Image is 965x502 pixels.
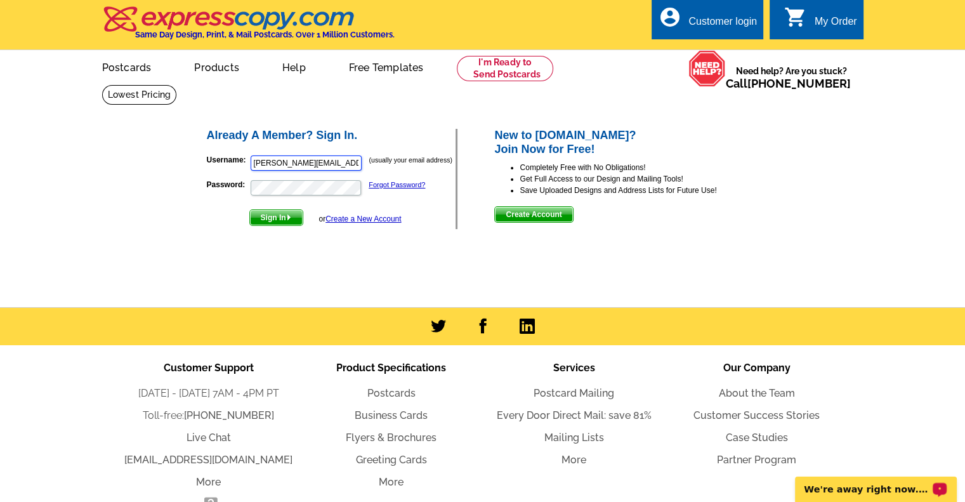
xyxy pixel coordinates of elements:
img: help [688,50,726,87]
span: Product Specifications [336,362,446,374]
a: Partner Program [717,454,796,466]
a: Case Studies [726,432,788,444]
li: Save Uploaded Designs and Address Lists for Future Use! [520,185,760,196]
img: button-next-arrow-white.png [286,215,292,220]
span: Sign In [250,210,303,225]
a: Products [174,51,259,81]
a: Postcards [367,387,416,399]
a: Customer Success Stories [693,409,820,421]
li: Completely Free with No Obligations! [520,162,760,173]
a: Forgot Password? [369,181,425,188]
iframe: LiveChat chat widget [787,462,965,502]
a: More [379,476,404,488]
a: Help [262,51,326,81]
span: Customer Support [164,362,254,374]
label: Username: [207,154,249,166]
li: Get Full Access to our Design and Mailing Tools! [520,173,760,185]
a: More [196,476,221,488]
span: Call [726,77,851,90]
i: account_circle [658,6,681,29]
a: Postcards [82,51,172,81]
a: More [561,454,586,466]
span: Create Account [495,207,572,222]
a: Free Templates [329,51,444,81]
a: [EMAIL_ADDRESS][DOMAIN_NAME] [124,454,292,466]
div: or [318,213,401,225]
label: Password: [207,179,249,190]
a: Live Chat [187,432,231,444]
a: [PHONE_NUMBER] [184,409,274,421]
span: Our Company [723,362,791,374]
a: Same Day Design, Print, & Mail Postcards. Over 1 Million Customers. [102,15,395,39]
h2: Already A Member? Sign In. [207,129,456,143]
a: [PHONE_NUMBER] [747,77,851,90]
div: Customer login [688,16,757,34]
a: Mailing Lists [544,432,604,444]
a: Flyers & Brochures [346,432,437,444]
button: Create Account [494,206,573,223]
h2: New to [DOMAIN_NAME]? Join Now for Free! [494,129,760,156]
a: About the Team [719,387,795,399]
h4: Same Day Design, Print, & Mail Postcards. Over 1 Million Customers. [135,30,395,39]
a: Greeting Cards [356,454,427,466]
button: Sign In [249,209,303,226]
a: Every Door Direct Mail: save 81% [497,409,652,421]
a: Business Cards [355,409,428,421]
a: Postcard Mailing [534,387,614,399]
div: My Order [815,16,857,34]
a: shopping_cart My Order [784,14,857,30]
a: Create a New Account [325,215,401,223]
small: (usually your email address) [369,156,452,164]
li: Toll-free: [117,408,300,423]
li: [DATE] - [DATE] 7AM - 4PM PT [117,386,300,401]
i: shopping_cart [784,6,807,29]
span: Need help? Are you stuck? [726,65,857,90]
a: account_circle Customer login [658,14,757,30]
span: Services [553,362,595,374]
